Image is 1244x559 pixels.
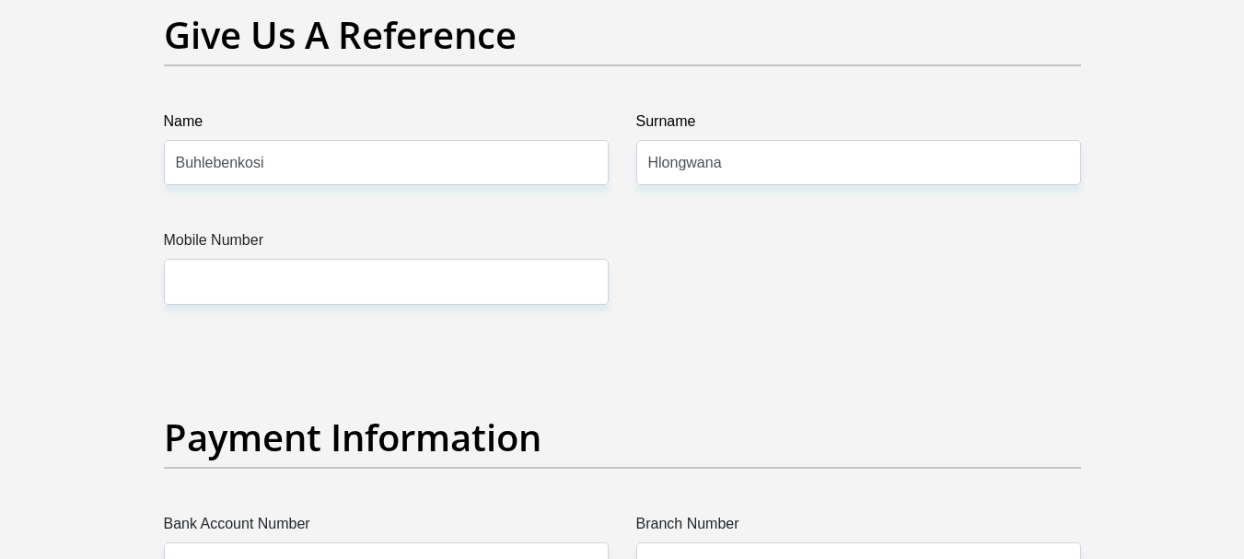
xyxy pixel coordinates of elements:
[636,111,1081,140] label: Surname
[164,415,1081,460] h2: Payment Information
[636,513,1081,542] label: Branch Number
[164,259,609,304] input: Mobile Number
[164,140,609,185] input: Name
[164,229,609,259] label: Mobile Number
[636,140,1081,185] input: Surname
[164,13,1081,57] h2: Give Us A Reference
[164,513,609,542] label: Bank Account Number
[164,111,609,140] label: Name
